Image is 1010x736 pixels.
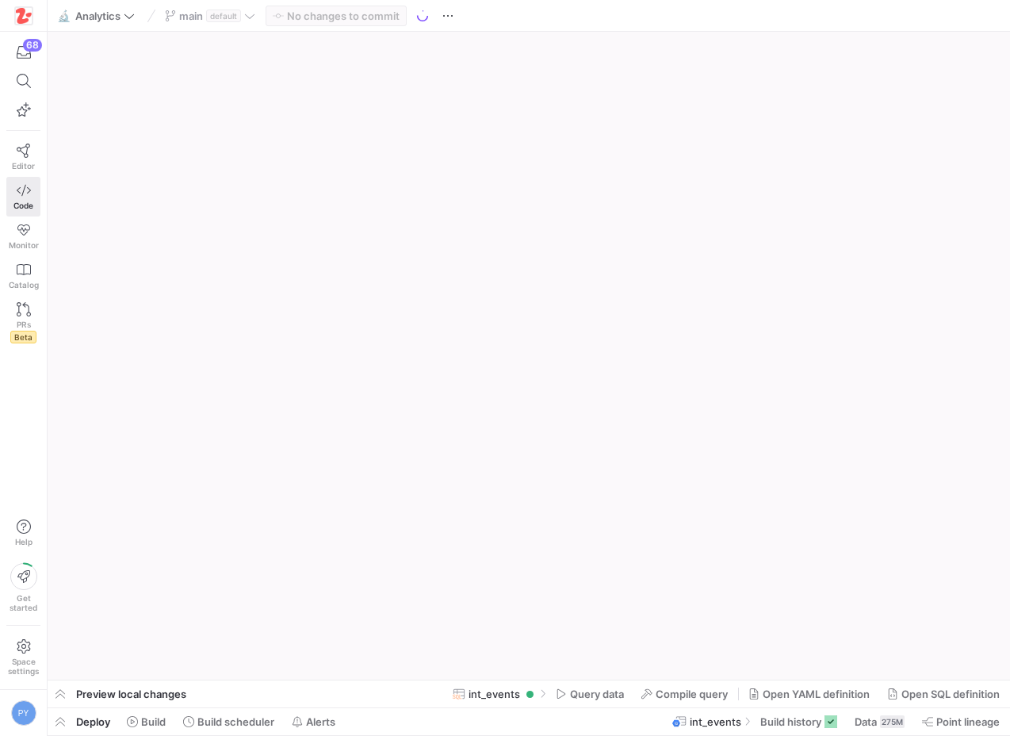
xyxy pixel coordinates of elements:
button: Data275M [847,708,912,735]
span: Code [13,201,33,210]
button: Point lineage [915,708,1007,735]
span: Deploy [76,715,110,728]
button: Compile query [634,680,735,707]
a: Catalog [6,256,40,296]
span: Build [141,715,166,728]
a: Spacesettings [6,632,40,683]
span: Build scheduler [197,715,274,728]
span: Open SQL definition [901,688,1000,700]
img: https://storage.googleapis.com/y42-prod-data-exchange/images/h4OkG5kwhGXbZ2sFpobXAPbjBGJTZTGe3yEd... [16,8,32,24]
div: PY [11,700,36,726]
span: Help [13,537,33,546]
span: int_events [690,715,741,728]
a: PRsBeta [6,296,40,350]
button: Open SQL definition [880,680,1007,707]
span: Preview local changes [76,688,186,700]
button: Open YAML definition [741,680,877,707]
span: Get started [10,593,37,612]
span: Space settings [8,657,39,676]
button: Build scheduler [176,708,281,735]
button: Build [120,708,173,735]
div: 275M [880,715,905,728]
span: PRs [17,320,31,329]
span: Monitor [9,240,39,250]
button: Getstarted [6,557,40,619]
span: Compile query [656,688,728,700]
span: Point lineage [936,715,1000,728]
button: Build history [753,708,844,735]
span: Query data [570,688,624,700]
button: Help [6,512,40,554]
button: 🔬Analytics [54,6,139,26]
a: Monitor [6,217,40,256]
span: Editor [12,161,35,171]
button: PY [6,696,40,730]
span: int_events [469,688,520,700]
a: Code [6,177,40,217]
span: Analytics [75,10,121,22]
span: Build history [760,715,821,728]
button: Alerts [285,708,342,735]
a: https://storage.googleapis.com/y42-prod-data-exchange/images/h4OkG5kwhGXbZ2sFpobXAPbjBGJTZTGe3yEd... [6,2,40,29]
span: 🔬 [58,10,69,21]
span: Open YAML definition [763,688,870,700]
span: Beta [10,331,36,343]
button: 68 [6,38,40,67]
span: Data [855,715,877,728]
span: Catalog [9,280,39,289]
a: Editor [6,137,40,177]
button: Query data [549,680,631,707]
div: 68 [23,39,42,52]
span: Alerts [306,715,335,728]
